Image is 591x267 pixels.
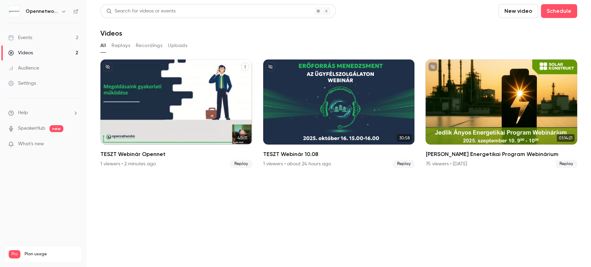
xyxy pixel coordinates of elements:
[8,80,36,87] div: Settings
[499,4,538,18] button: New video
[26,8,58,15] h6: Opennetworks Kft.
[100,40,106,51] button: All
[100,160,156,167] div: 1 viewers • 2 minutes ago
[426,59,577,168] li: Jedlik Ányos Energetikai Program Webinárium
[103,62,112,71] button: unpublished
[8,34,32,41] div: Events
[426,150,577,158] h2: [PERSON_NAME] Energetikai Program Webinárium
[557,134,574,142] span: 01:14:21
[100,150,252,158] h2: TESZT Webinár Opennet
[266,62,275,71] button: unpublished
[25,251,78,257] span: Plan usage
[8,65,39,72] div: Audience
[428,62,437,71] button: unpublished
[397,134,412,142] span: 30:58
[106,8,176,15] div: Search for videos or events
[541,4,577,18] button: Schedule
[426,160,467,167] div: 75 viewers • [DATE]
[263,160,331,167] div: 1 viewers • about 24 hours ago
[70,141,78,147] iframe: Noticeable Trigger
[100,59,252,168] li: TESZT Webinár Opennet
[263,59,415,168] li: TESZT Webinár 10.08
[111,40,130,51] button: Replays
[9,250,20,258] span: Pro
[8,49,33,56] div: Videos
[9,6,20,17] img: Opennetworks Kft.
[100,4,577,263] section: Videos
[235,134,249,142] span: 40:31
[50,125,63,132] span: new
[555,160,577,168] span: Replay
[263,59,415,168] a: 30:58TESZT Webinár 10.081 viewers • about 24 hours agoReplay
[100,29,122,37] h1: Videos
[18,109,28,117] span: Help
[18,125,45,132] a: SpeakerHub
[230,160,252,168] span: Replay
[393,160,414,168] span: Replay
[18,140,44,148] span: What's new
[168,40,187,51] button: Uploads
[426,59,577,168] a: 01:14:21[PERSON_NAME] Energetikai Program Webinárium75 viewers • [DATE]Replay
[100,59,252,168] a: 40:31TESZT Webinár Opennet1 viewers • 2 minutes agoReplay
[8,109,78,117] li: help-dropdown-opener
[100,59,577,168] ul: Videos
[136,40,162,51] button: Recordings
[263,150,415,158] h2: TESZT Webinár 10.08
